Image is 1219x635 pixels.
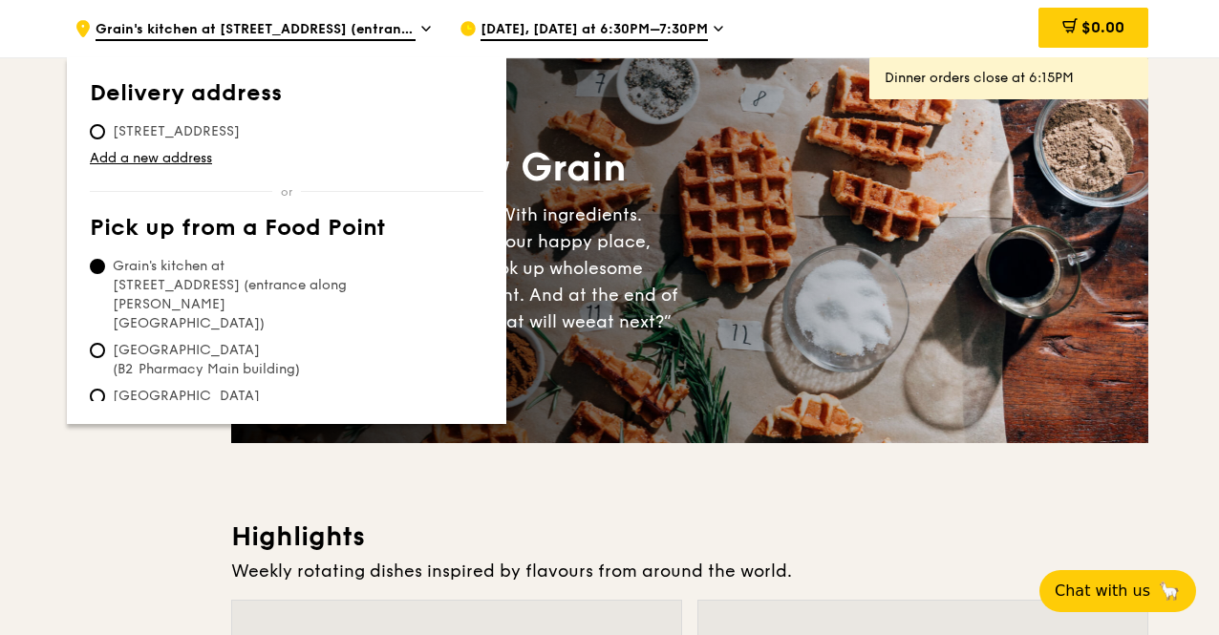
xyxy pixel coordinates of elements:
div: Dinner orders close at 6:15PM [885,69,1133,88]
a: Add a new address [90,149,483,168]
span: eat next?” [586,311,672,332]
span: [DATE], [DATE] at 6:30PM–7:30PM [481,20,708,41]
input: [STREET_ADDRESS] [90,124,105,139]
span: Chat with us [1055,580,1150,603]
span: $0.00 [1081,18,1124,36]
input: [GEOGRAPHIC_DATA] (B2 Pharmacy Main building) [90,343,105,358]
h3: Highlights [231,519,1148,554]
input: Grain's kitchen at [STREET_ADDRESS] (entrance along [PERSON_NAME][GEOGRAPHIC_DATA]) [90,259,105,274]
span: 🦙 [1158,580,1181,603]
th: Pick up from a Food Point [90,215,483,249]
div: Weekly rotating dishes inspired by flavours from around the world. [231,558,1148,584]
button: Chat with us🦙 [1039,570,1196,612]
input: [GEOGRAPHIC_DATA] (Level 1 [PERSON_NAME] block drop-off point) [90,389,105,404]
th: Delivery address [90,80,483,115]
span: Grain's kitchen at [STREET_ADDRESS] (entrance along [PERSON_NAME][GEOGRAPHIC_DATA]) [90,257,374,333]
span: [STREET_ADDRESS] [90,122,263,141]
span: Grain's kitchen at [STREET_ADDRESS] (entrance along [PERSON_NAME][GEOGRAPHIC_DATA]) [96,20,416,41]
span: [GEOGRAPHIC_DATA] (Level 1 [PERSON_NAME] block drop-off point) [90,387,374,444]
span: [GEOGRAPHIC_DATA] (B2 Pharmacy Main building) [90,341,374,379]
